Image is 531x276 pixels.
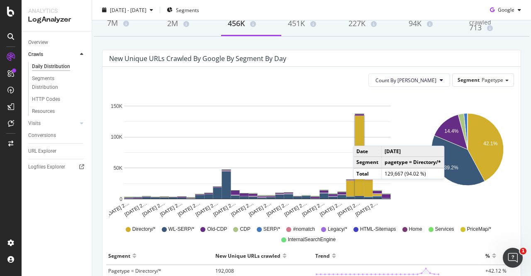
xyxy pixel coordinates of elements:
[409,226,422,233] span: Home
[108,249,130,262] div: Segment
[469,22,516,33] div: 713
[32,74,78,92] div: Segments Distribution
[328,226,347,233] span: Legacy/*
[498,6,514,13] span: Google
[28,50,78,59] a: Crawls
[422,93,513,218] svg: A chart.
[353,157,382,168] td: Segment
[28,147,56,156] div: URL Explorer
[382,168,444,179] td: 129,667 (94.02 %)
[485,249,490,262] div: %
[444,165,458,171] text: 39.2%
[32,62,86,71] a: Daily Distribution
[467,226,492,233] span: PriceMap/*
[28,131,56,140] div: Conversions
[167,18,214,29] div: 2M
[348,18,395,29] div: 227K
[28,131,86,140] a: Conversions
[108,267,161,274] span: Pagetype = Directory/*
[28,163,86,171] a: Logfiles Explorer
[444,128,458,134] text: 14.4%
[288,236,336,243] span: InternalSearchEngine
[240,226,250,233] span: CDP
[368,73,450,87] button: Count By [PERSON_NAME]
[483,141,497,147] text: 42.1%
[28,38,48,47] div: Overview
[109,93,405,218] svg: A chart.
[28,147,86,156] a: URL Explorer
[293,226,315,233] span: #nomatch
[382,157,444,168] td: pagetype = Directory/*
[114,165,122,171] text: 50K
[132,226,156,233] span: Directory/*
[28,163,65,171] div: Logfiles Explorer
[315,249,330,262] div: Trend
[360,226,396,233] span: HTML-Sitemaps
[32,107,55,116] div: Resources
[176,6,199,13] span: Segments
[119,196,122,202] text: 0
[482,76,503,83] span: Pagetype
[458,76,480,83] span: Segment
[32,107,86,116] a: Resources
[215,267,234,274] span: 192,008
[111,103,122,109] text: 150K
[520,248,526,254] span: 1
[382,146,444,157] td: [DATE]
[109,54,286,63] div: New Unique URLs crawled by google by Segment by Day
[409,18,455,29] div: 94K
[28,38,86,47] a: Overview
[32,95,86,104] a: HTTP Codes
[32,74,86,92] a: Segments Distribution
[435,226,454,233] span: Services
[111,134,122,140] text: 100K
[263,226,280,233] span: SERP/*
[107,18,154,29] div: 7M
[353,146,382,157] td: Date
[163,3,202,17] button: Segments
[28,15,85,24] div: LogAnalyzer
[28,119,41,128] div: Visits
[228,18,275,29] div: 456K
[99,3,156,17] button: [DATE] - [DATE]
[168,226,195,233] span: WL-SERP/*
[503,248,523,268] iframe: Intercom live chat
[110,6,146,13] span: [DATE] - [DATE]
[28,50,43,59] div: Crawls
[485,267,507,274] span: +42.12 %
[375,77,436,84] span: Count By Day
[288,18,335,29] div: 451K
[28,119,78,128] a: Visits
[207,226,227,233] span: Old-CDP
[487,3,524,17] button: Google
[32,95,60,104] div: HTTP Codes
[28,7,85,15] div: Analytics
[215,249,280,262] div: New Unique URLs crawled
[353,168,382,179] td: Total
[32,62,70,71] div: Daily Distribution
